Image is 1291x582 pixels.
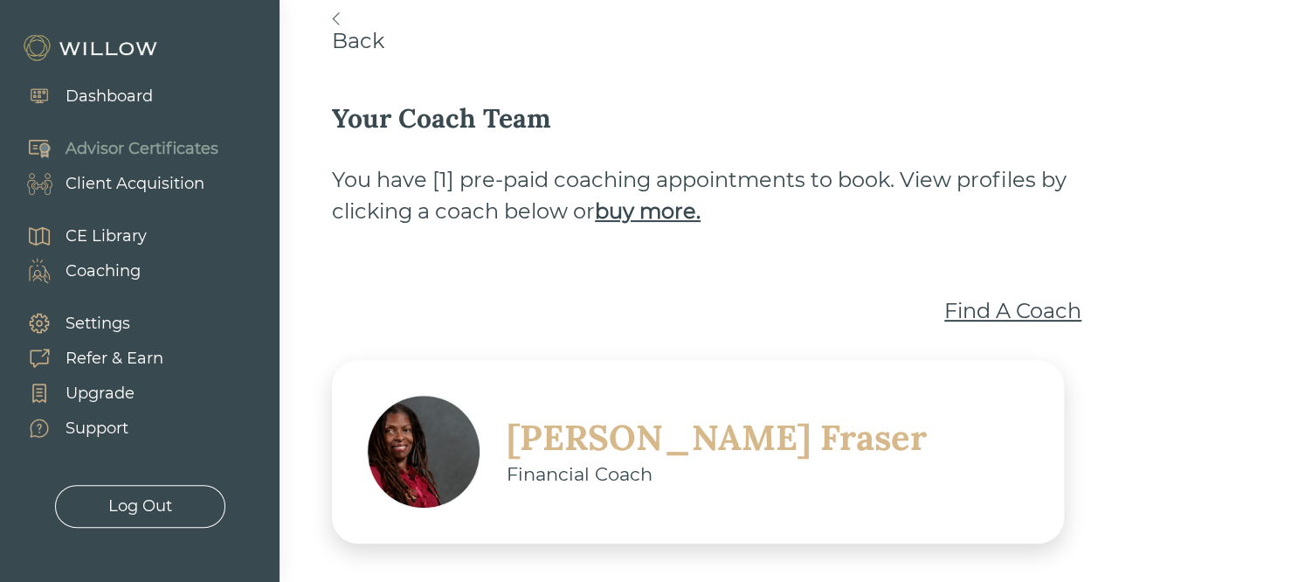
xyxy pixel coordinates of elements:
[9,218,147,253] a: CE Library
[66,347,163,371] div: Refer & Earn
[9,376,163,411] a: Upgrade
[66,85,153,108] div: Dashboard
[108,495,172,518] div: Log Out
[507,415,927,461] div: [PERSON_NAME] Fraser
[944,295,1081,327] a: Find A Coach
[332,99,1134,138] div: Your Coach Team
[66,382,135,405] div: Upgrade
[9,253,147,288] a: Coaching
[66,225,147,248] div: CE Library
[22,34,162,62] img: Willow
[66,260,141,283] div: Coaching
[332,164,1134,227] div: You have [ 1 ] pre-paid coaching appointments to book. View profiles by clicking a coach below or
[332,12,340,25] img: <
[9,166,218,201] a: Client Acquisition
[66,417,128,440] div: Support
[9,79,153,114] a: Dashboard
[9,341,163,376] a: Refer & Earn
[367,395,927,509] a: [PERSON_NAME] FraserFinancial Coach
[66,172,204,196] div: Client Acquisition
[9,131,218,166] a: Advisor Certificates
[595,198,701,224] b: buy more.
[66,137,218,161] div: Advisor Certificates
[9,306,163,341] a: Settings
[332,12,1134,53] a: Back
[66,312,130,336] div: Settings
[507,461,927,488] div: Financial Coach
